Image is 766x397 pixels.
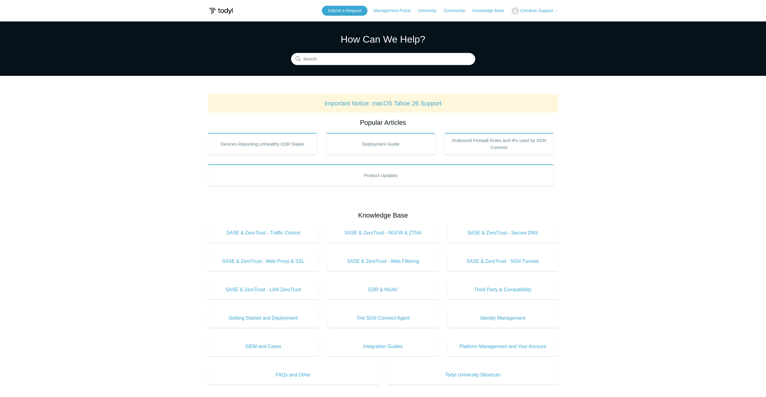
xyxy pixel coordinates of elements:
[208,337,319,356] a: SIEM and Cases
[217,286,310,293] span: SASE & ZeroTrust - LAN ZeroTrust
[447,252,558,271] a: SASE & ZeroTrust - SGN Tunnels
[208,252,319,271] a: SASE & ZeroTrust - Web Proxy & SSL
[457,229,549,237] span: SASE & ZeroTrust - Secure DNS
[217,229,310,237] span: SASE & ZeroTrust - Traffic Control
[337,315,429,322] span: The SGN Connect Agent
[217,258,310,265] span: SASE & ZeroTrust - Web Proxy & SSL
[447,280,558,299] a: Third Party & Compatibility
[208,223,319,243] a: SASE & ZeroTrust - Traffic Control
[322,6,367,16] a: Submit a Request
[326,133,435,155] a: Deployment Guide
[520,8,553,13] span: Cerulean Support
[337,343,429,350] span: Integration Guides
[447,223,558,243] a: SASE & ZeroTrust - Secure DNS
[444,133,554,155] a: Outbound Firewall Rules and IPs used by SGN Connect
[217,315,310,322] span: Getting Started and Deployment
[457,286,549,293] span: Third Party & Compatibility
[217,343,310,350] span: SIEM and Cases
[208,210,558,220] h2: Knowledge Base
[208,118,558,127] h2: Popular Articles
[208,365,379,385] a: FAQs and Other
[337,229,429,237] span: SASE & ZeroTrust - NGFW & ZTNA
[447,308,558,328] a: Identity Management
[328,337,438,356] a: Integration Guides
[388,365,558,385] a: Todyl University Shortcuts
[457,315,549,322] span: Identity Management
[208,280,319,299] a: SASE & ZeroTrust - LAN ZeroTrust
[328,223,438,243] a: SASE & ZeroTrust - NGFW & ZTNA
[217,371,370,379] span: FAQs and Other
[208,164,554,186] a: Product Updates
[418,8,442,14] a: University
[397,371,549,379] span: Todyl University Shortcuts
[373,8,416,14] a: Management Portal
[328,308,438,328] a: The SGN Connect Agent
[291,32,475,47] h1: How Can We Help?
[472,8,510,14] a: Knowledge Base
[325,100,442,107] a: Important Notice: macOS Tahoe 26 Support
[447,337,558,356] a: Platform Management and Your Account
[337,286,429,293] span: EDR & NGAV
[457,343,549,350] span: Platform Management and Your Account
[208,5,234,17] img: Todyl Support Center Help Center home page
[511,7,558,15] button: Cerulean Support
[328,252,438,271] a: SASE & ZeroTrust - Web Filtering
[444,8,471,14] a: Community
[337,258,429,265] span: SASE & ZeroTrust - Web Filtering
[328,280,438,299] a: EDR & NGAV
[457,258,549,265] span: SASE & ZeroTrust - SGN Tunnels
[208,308,319,328] a: Getting Started and Deployment
[208,133,317,155] a: Devices Reporting Unhealthy EDR States
[291,53,475,65] input: Search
